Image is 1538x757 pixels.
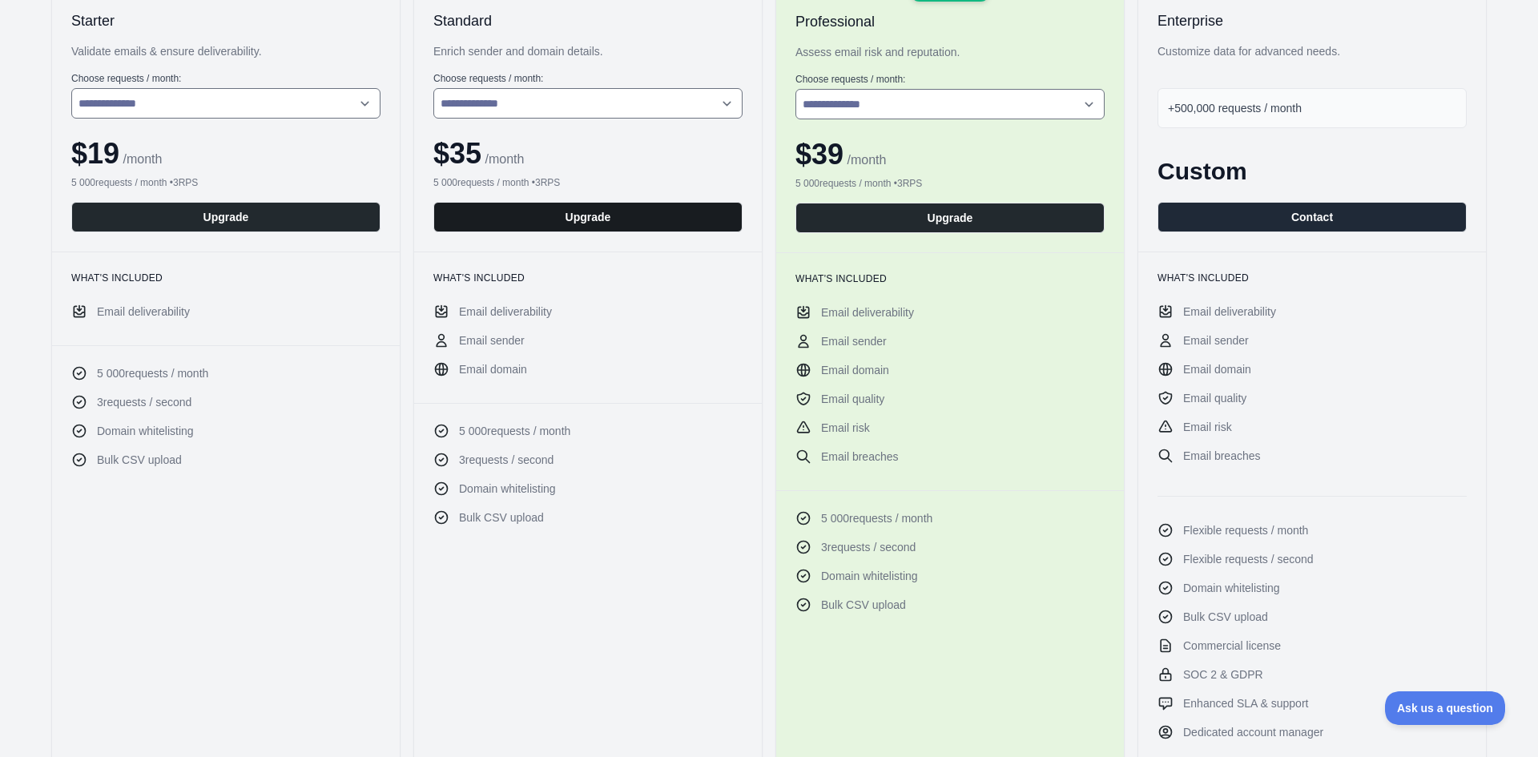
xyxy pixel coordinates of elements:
[821,304,914,320] span: Email deliverability
[433,272,743,284] h3: What's included
[1158,272,1467,284] h3: What's included
[821,333,887,349] span: Email sender
[1385,691,1506,725] iframe: Toggle Customer Support
[795,272,1105,285] h3: What's included
[1183,304,1276,320] span: Email deliverability
[1183,332,1249,348] span: Email sender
